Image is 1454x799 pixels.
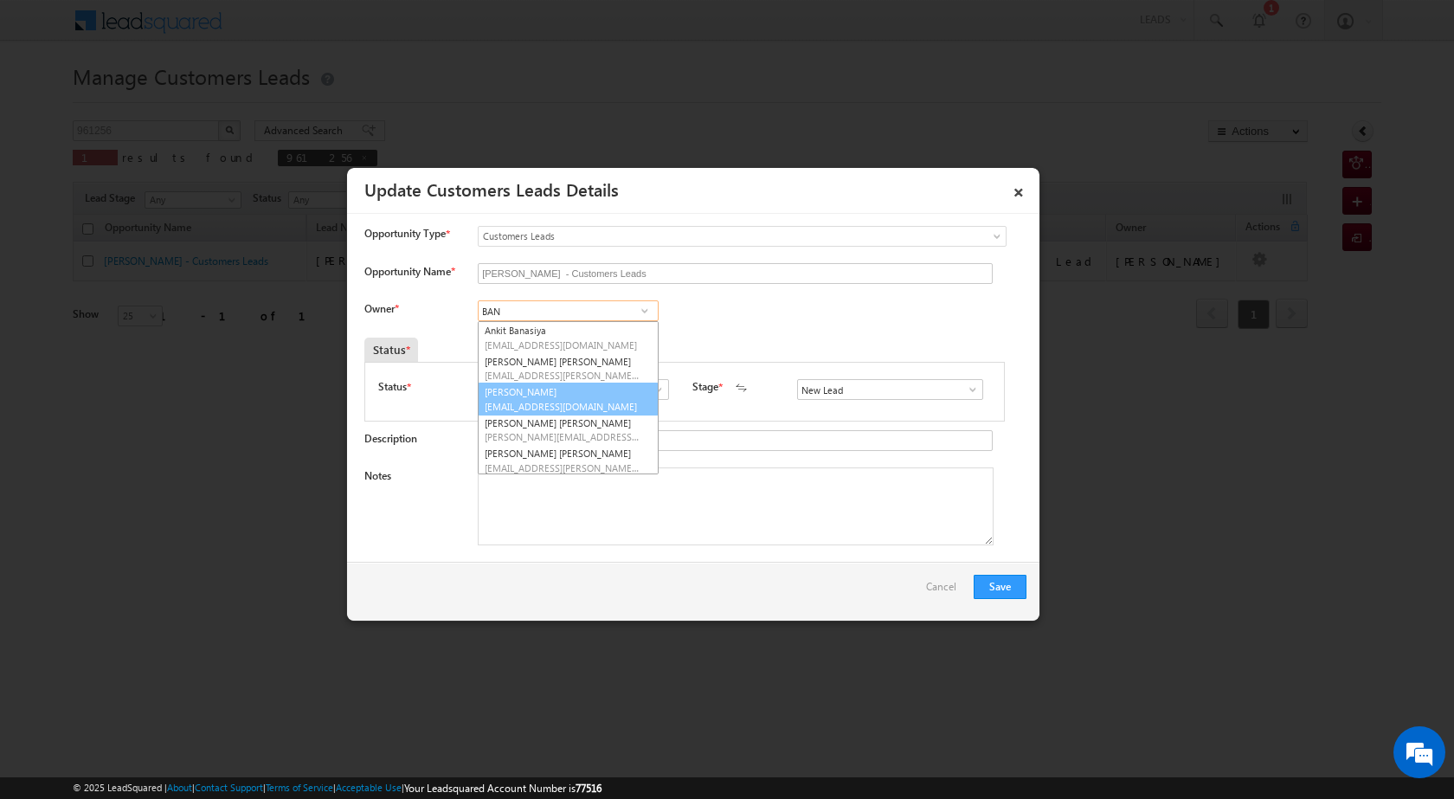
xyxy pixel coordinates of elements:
div: Status [364,338,418,362]
label: Owner [364,302,398,315]
a: × [1004,174,1033,204]
div: Minimize live chat window [284,9,325,50]
span: Customers Leads [479,229,936,244]
span: [EMAIL_ADDRESS][PERSON_NAME][DOMAIN_NAME] [485,369,640,382]
a: Acceptable Use [336,782,402,793]
label: Notes [364,469,391,482]
button: Save [974,575,1026,599]
label: Opportunity Name [364,265,454,278]
a: About [167,782,192,793]
span: [EMAIL_ADDRESS][DOMAIN_NAME] [485,400,640,413]
a: Cancel [926,575,965,608]
span: Opportunity Type [364,226,446,242]
label: Stage [692,379,718,395]
a: Show All Items [634,302,655,319]
textarea: Type your message and hit 'Enter' [23,160,316,519]
input: Type to Search [797,379,983,400]
em: Start Chat [235,533,314,557]
a: [PERSON_NAME] [PERSON_NAME] [479,353,658,384]
a: [PERSON_NAME] [PERSON_NAME] [479,445,658,476]
span: 77516 [576,782,602,795]
a: Terms of Service [266,782,333,793]
img: d_60004797649_company_0_60004797649 [29,91,73,113]
a: Show All Items [957,381,979,398]
label: Status [378,379,407,395]
div: Chat with us now [90,91,291,113]
a: [PERSON_NAME] [478,383,659,416]
span: [EMAIL_ADDRESS][DOMAIN_NAME] [485,338,640,351]
a: Ankit Banasiya [479,322,658,353]
span: [PERSON_NAME][EMAIL_ADDRESS][PERSON_NAME][DOMAIN_NAME] [485,430,640,443]
a: Show All Items [643,381,665,398]
a: Contact Support [195,782,263,793]
span: Your Leadsquared Account Number is [404,782,602,795]
label: Description [364,432,417,445]
a: Update Customers Leads Details [364,177,619,201]
span: [EMAIL_ADDRESS][PERSON_NAME][DOMAIN_NAME] [485,461,640,474]
a: [PERSON_NAME] [PERSON_NAME] [479,415,658,446]
a: Customers Leads [478,226,1007,247]
input: Type to Search [478,300,659,321]
span: © 2025 LeadSquared | | | | | [73,780,602,796]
